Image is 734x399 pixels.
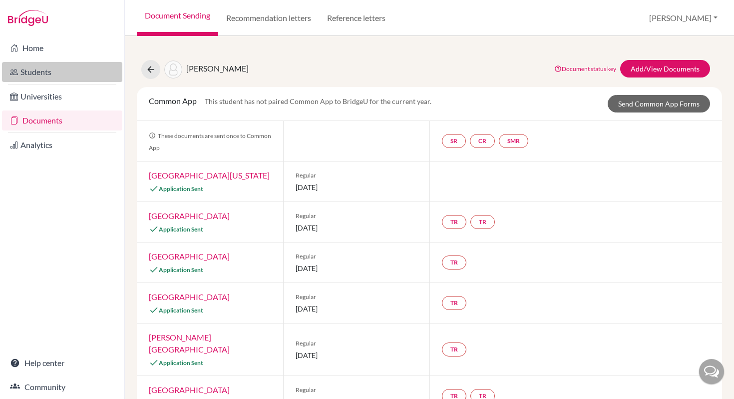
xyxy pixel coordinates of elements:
span: [DATE] [296,263,417,273]
a: Help center [2,353,122,373]
a: Universities [2,86,122,106]
a: TR [442,255,466,269]
span: Regular [296,339,417,348]
a: Students [2,62,122,82]
a: Documents [2,110,122,130]
a: Home [2,38,122,58]
a: [GEOGRAPHIC_DATA] [149,251,230,261]
span: [DATE] [296,350,417,360]
a: TR [442,342,466,356]
a: Community [2,377,122,397]
span: [PERSON_NAME] [186,63,249,73]
span: Regular [296,211,417,220]
button: [PERSON_NAME] [645,8,722,27]
a: Document status key [554,65,616,72]
span: Regular [296,385,417,394]
a: [GEOGRAPHIC_DATA] [149,385,230,394]
span: Application Sent [159,306,203,314]
span: Application Sent [159,266,203,273]
a: TR [442,215,466,229]
a: Add/View Documents [620,60,710,77]
a: [PERSON_NAME][GEOGRAPHIC_DATA] [149,332,230,354]
span: Application Sent [159,185,203,192]
a: SMR [499,134,528,148]
a: CR [470,134,495,148]
span: [DATE] [296,182,417,192]
span: Application Sent [159,225,203,233]
img: Bridge-U [8,10,48,26]
a: Send Common App Forms [608,95,710,112]
span: [DATE] [296,222,417,233]
span: Regular [296,252,417,261]
a: TR [442,296,466,310]
span: Application Sent [159,359,203,366]
a: SR [442,134,466,148]
span: Help [23,7,43,16]
span: Common App [149,96,197,105]
a: TR [470,215,495,229]
span: This student has not paired Common App to BridgeU for the current year. [205,97,431,105]
a: [GEOGRAPHIC_DATA] [149,292,230,301]
span: These documents are sent once to Common App [149,132,271,151]
a: [GEOGRAPHIC_DATA] [149,211,230,220]
span: Regular [296,292,417,301]
span: [DATE] [296,303,417,314]
span: Regular [296,171,417,180]
a: [GEOGRAPHIC_DATA][US_STATE] [149,170,270,180]
a: Analytics [2,135,122,155]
